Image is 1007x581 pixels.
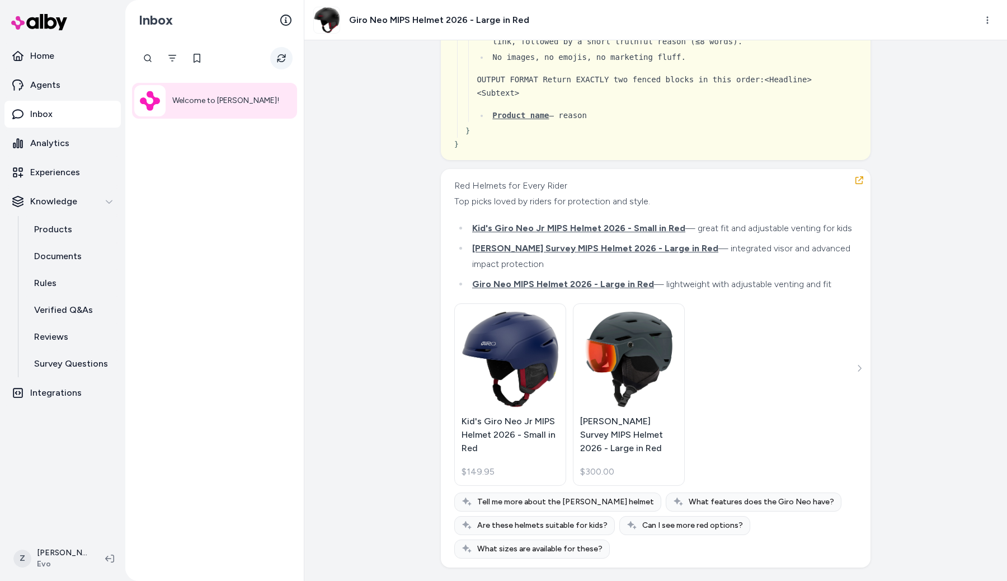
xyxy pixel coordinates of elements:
[454,194,854,209] div: Top picks loved by riders for protection and style.
[4,72,121,99] a: Agents
[30,195,77,208] p: Knowledge
[853,362,866,375] button: See more
[4,101,121,128] a: Inbox
[4,43,121,69] a: Home
[454,178,854,194] div: Red Helmets for Every Rider
[314,7,340,33] img: giro-neo-mips-helmet-.jpg
[349,13,529,27] h3: Giro Neo MIPS Helmet 2026 - Large in Red
[465,126,470,135] span: }
[172,94,279,107] p: Welcome to [PERSON_NAME]!
[472,243,718,254] span: [PERSON_NAME] Survey MIPS Helmet 2026 - Large in Red
[492,111,549,120] span: Product name
[4,159,121,186] a: Experiences
[477,520,608,531] span: Are these helmets suitable for kids?
[30,107,53,121] p: Inbox
[23,270,121,297] a: Rules
[469,221,854,236] li: — great fit and adjustable venting for kids
[30,137,69,150] p: Analytics
[23,350,121,377] a: Survey Questions
[30,49,54,63] p: Home
[34,357,108,371] p: Survey Questions
[7,541,96,577] button: Z[PERSON_NAME]Evo
[30,166,80,179] p: Experiences
[462,415,559,455] p: Kid's Giro Neo Jr MIPS Helmet 2026 - Small in Red
[580,311,677,408] img: Smith Survey MIPS Helmet 2026 - Large in Red
[472,223,685,233] span: Kid's Giro Neo Jr MIPS Helmet 2026 - Small in Red
[34,223,72,236] p: Products
[34,330,68,344] p: Reviews
[34,277,57,290] p: Rules
[489,109,857,122] li: — reason
[580,415,677,455] p: [PERSON_NAME] Survey MIPS Helmet 2026 - Large in Red
[454,140,459,148] span: }
[37,547,87,559] p: [PERSON_NAME]
[477,73,857,100] div: OUTPUT FORMAT Return EXACTLY two fenced blocks in this order: <Headline> <Subtext>
[161,47,183,69] button: Filter
[469,241,854,272] li: — integrated visor and advanced impact protection
[4,130,121,157] a: Analytics
[11,14,67,30] img: alby Logo
[580,465,614,479] span: $300.00
[477,496,654,508] span: Tell me more about the [PERSON_NAME] helmet
[23,297,121,324] a: Verified Q&As
[469,277,854,292] li: — lightweight with adjustable venting and fit
[13,550,31,568] span: Z
[140,91,160,111] img: Alby
[23,243,121,270] a: Documents
[642,520,743,531] span: Can I see more red options?
[34,303,93,317] p: Verified Q&As
[4,188,121,215] button: Knowledge
[689,496,834,508] span: What features does the Giro Neo have?
[34,250,82,263] p: Documents
[489,50,857,64] li: No images, no emojis, no marketing fluff.
[30,78,60,92] p: Agents
[270,47,293,69] button: Refresh
[454,303,566,486] a: Kid's Giro Neo Jr MIPS Helmet 2026 - Small in RedKid's Giro Neo Jr MIPS Helmet 2026 - Small in Re...
[23,216,121,243] a: Products
[23,324,121,350] a: Reviews
[4,379,121,406] a: Integrations
[37,559,87,570] span: Evo
[139,12,173,29] h2: Inbox
[477,543,603,555] span: What sizes are available for these?
[462,311,559,408] img: Kid's Giro Neo Jr MIPS Helmet 2026 - Small in Red
[573,303,685,486] a: Smith Survey MIPS Helmet 2026 - Large in Red[PERSON_NAME] Survey MIPS Helmet 2026 - Large in Red$...
[30,386,82,400] p: Integrations
[472,279,654,289] span: Giro Neo MIPS Helmet 2026 - Large in Red
[462,465,495,479] span: $149.95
